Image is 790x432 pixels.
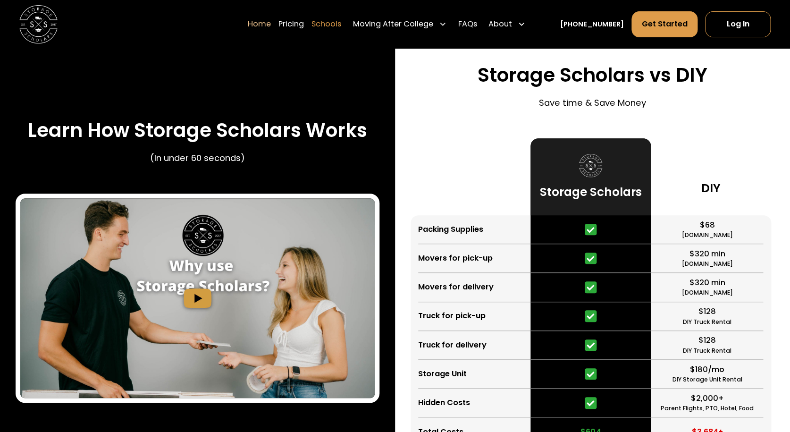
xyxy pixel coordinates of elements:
[540,185,642,200] h3: Storage Scholars
[661,404,754,413] div: Parent Flights, PTO, Hotel, Food
[560,19,624,29] a: [PHONE_NUMBER]
[418,224,483,235] div: Packing Supplies
[705,11,771,37] a: Log In
[311,10,341,37] a: Schools
[353,18,433,30] div: Moving After College
[683,318,731,326] div: DIY Truck Rental
[278,10,304,37] a: Pricing
[485,10,529,37] div: About
[539,96,646,110] p: Save time & Save Money
[150,152,245,165] p: (In under 60 seconds)
[701,181,721,196] h3: DIY
[681,231,732,239] div: [DOMAIN_NAME]
[478,64,707,87] h3: Storage Scholars vs DIY
[247,10,270,37] a: Home
[579,154,602,177] img: Storage Scholars logo.
[349,10,450,37] div: Moving After College
[698,306,716,317] div: $128
[689,248,725,260] div: $320 min
[28,119,367,142] h3: Learn How Storage Scholars Works
[689,277,725,288] div: $320 min
[20,198,375,398] a: open lightbox
[418,281,494,293] div: Movers for delivery
[698,335,716,346] div: $128
[20,198,375,398] img: Storage Scholars - How it Works video.
[418,397,470,408] div: Hidden Costs
[681,260,732,268] div: [DOMAIN_NAME]
[672,375,742,384] div: DIY Storage Unit Rental
[418,339,487,351] div: Truck for delivery
[488,18,512,30] div: About
[19,5,58,43] img: Storage Scholars main logo
[418,310,486,322] div: Truck for pick-up
[418,253,493,264] div: Movers for pick-up
[681,288,732,297] div: [DOMAIN_NAME]
[458,10,477,37] a: FAQs
[699,220,714,231] div: $68
[690,364,724,375] div: $180/mo
[683,347,731,355] div: DIY Truck Rental
[690,393,723,404] div: $2,000+
[418,368,467,380] div: Storage Unit
[631,11,698,37] a: Get Started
